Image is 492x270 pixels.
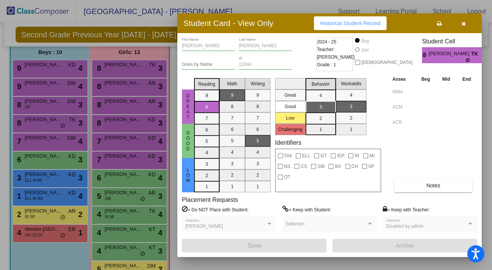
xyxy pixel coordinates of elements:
div: Girl [361,47,369,54]
th: Asses [390,75,415,83]
span: 2024 - 25 [317,38,336,46]
input: assessment [392,101,413,113]
input: goes by name [182,62,235,67]
h3: Student Card - View Only [183,18,274,28]
span: 8 [422,51,428,60]
span: Historical Student Record [320,20,381,26]
span: Disabled by admin [386,224,424,229]
span: Archive [396,243,414,249]
th: End [456,75,477,83]
label: Identifiers [275,139,301,146]
span: Grade : 1 [317,61,336,69]
label: Placement Requests [182,196,238,203]
span: SIB [317,162,325,171]
span: Save [247,242,261,249]
span: CH [352,162,358,171]
span: Good [185,130,191,152]
span: OT [284,173,291,182]
button: Save [182,239,326,252]
span: [PERSON_NAME] [PERSON_NAME] [429,50,471,58]
button: Archive [333,239,477,252]
span: GT [320,151,327,160]
input: assessment [392,117,413,128]
input: assessment [392,86,413,97]
span: CS [301,162,307,171]
span: TK [471,50,482,58]
span: MI [369,151,374,160]
span: IEP [337,151,344,160]
h3: Student Cell [422,38,488,45]
span: 3 [482,51,488,60]
div: Boy [361,38,369,45]
th: Beg [415,75,436,83]
span: [PERSON_NAME] [185,224,223,229]
span: BX [335,162,341,171]
button: Notes [394,179,472,192]
span: SP [368,162,374,171]
label: = Keep with Teacher: [383,206,430,213]
input: Enter ID [239,62,292,67]
span: 504 [284,151,292,160]
span: Low [185,167,191,183]
button: Historical Student Record [314,16,387,30]
label: = Do NOT Place with Student: [182,206,248,213]
span: Teacher: [PERSON_NAME] [317,46,355,61]
span: Great [185,93,191,120]
span: [DEMOGRAPHIC_DATA] [361,58,412,67]
span: NS [284,162,291,171]
label: = Keep with Student: [282,206,331,213]
span: ELL [302,151,310,160]
span: Notes [426,182,440,189]
th: Mid [436,75,456,83]
span: RI [355,151,359,160]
